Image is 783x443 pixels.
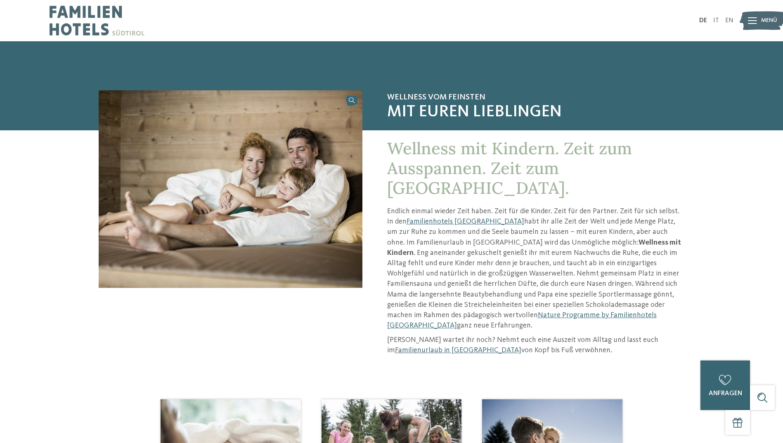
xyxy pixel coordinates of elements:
a: DE [699,17,707,24]
a: EN [725,17,733,24]
a: IT [713,17,719,24]
span: mit euren Lieblingen [387,102,685,122]
a: anfragen [700,361,750,410]
span: anfragen [709,390,742,397]
img: Wellness mit Kindern: Jetzt ist Kuschelzeit! [99,90,362,288]
span: Wellness mit Kindern. Zeit zum Ausspannen. Zeit zum [GEOGRAPHIC_DATA]. [387,138,632,198]
p: [PERSON_NAME] wartet ihr noch? Nehmt euch eine Auszeit vom Alltag und lasst euch im von Kopf bis ... [387,335,685,356]
span: Wellness vom Feinsten [387,92,685,102]
strong: Wellness mit Kindern [387,239,681,257]
span: Menü [761,16,777,25]
a: Familienurlaub in [GEOGRAPHIC_DATA] [395,346,521,354]
p: Endlich einmal wieder Zeit haben. Zeit für die Kinder. Zeit für den Partner. Zeit für sich selbst... [387,206,685,331]
a: Familienhotels [GEOGRAPHIC_DATA] [407,218,524,225]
